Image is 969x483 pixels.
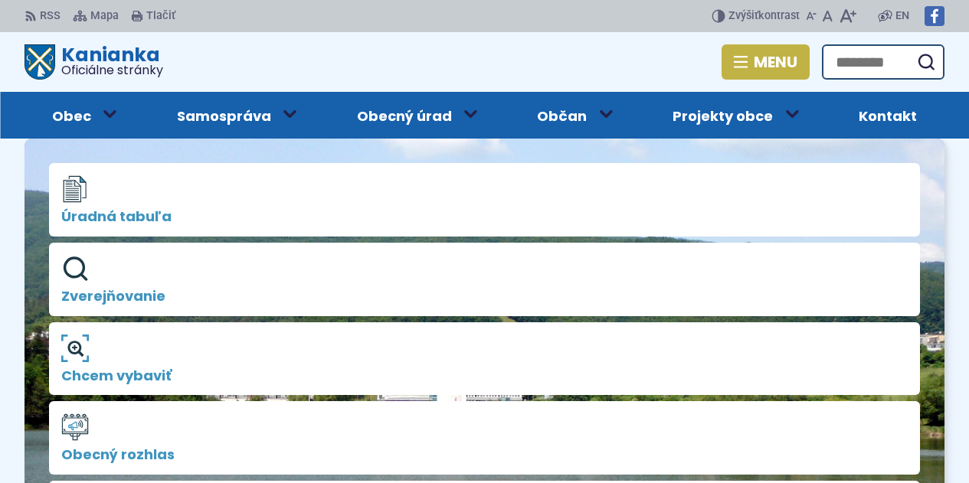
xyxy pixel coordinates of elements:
a: EN [892,7,912,25]
a: Občan [510,92,615,139]
span: Oficiálne stránky [61,64,163,77]
span: Úradná tabuľa [61,209,908,224]
span: Menu [754,56,797,68]
span: Obecný úrad [357,92,452,139]
span: Mapa [90,7,119,25]
span: EN [895,7,909,25]
span: Chcem vybaviť [61,368,908,383]
a: Projekty obce [645,92,800,139]
a: Zverejňovanie [49,243,920,316]
span: Zverejňovanie [61,289,908,304]
span: Obecný rozhlas [61,447,908,462]
span: RSS [40,7,61,25]
span: kontrast [728,10,800,23]
a: Kontakt [831,92,944,139]
span: Občan [537,92,587,139]
a: Obecný úrad [329,92,480,139]
button: Otvoriť podmenu pre [774,98,810,129]
img: Prejsť na Facebook stránku [925,6,944,26]
button: Menu [722,44,810,80]
a: Úradná tabuľa [49,163,920,237]
a: Logo Kanianka, prejsť na domovskú stránku. [25,44,163,80]
button: Otvoriť podmenu pre [273,98,308,129]
img: Prejsť na domovskú stránku [25,44,55,80]
span: Tlačiť [146,10,175,23]
a: Obec [25,92,119,139]
span: Kontakt [859,92,917,139]
span: Obec [52,92,91,139]
button: Otvoriť podmenu pre [93,98,128,129]
span: Zvýšiť [728,9,758,22]
h1: Kanianka [55,45,163,77]
a: Chcem vybaviť [49,322,920,396]
a: Samospráva [149,92,299,139]
a: Obecný rozhlas [49,401,920,475]
button: Otvoriť podmenu pre [588,98,624,129]
span: Projekty obce [673,92,773,139]
span: Samospráva [177,92,271,139]
button: Otvoriť podmenu pre [453,98,489,129]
